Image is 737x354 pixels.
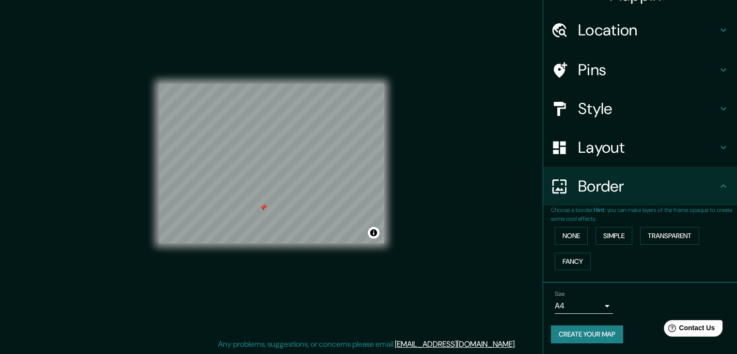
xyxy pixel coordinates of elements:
[543,11,737,49] div: Location
[395,339,515,349] a: [EMAIL_ADDRESS][DOMAIN_NAME]
[555,298,613,314] div: A4
[578,20,718,40] h4: Location
[517,338,519,350] div: .
[578,138,718,157] h4: Layout
[551,325,623,343] button: Create your map
[578,99,718,118] h4: Style
[543,50,737,89] div: Pins
[543,167,737,206] div: Border
[578,177,718,196] h4: Border
[640,227,699,245] button: Transparent
[543,128,737,167] div: Layout
[555,253,591,271] button: Fancy
[594,206,605,214] b: Hint
[218,338,516,350] p: Any problems, suggestions, or concerns please email .
[551,206,737,223] p: Choose a border. : you can make layers of the frame opaque to create some cool effects.
[516,338,517,350] div: .
[555,290,565,298] label: Size
[651,316,726,343] iframe: Help widget launcher
[555,227,588,245] button: None
[543,89,737,128] div: Style
[368,227,379,239] button: Toggle attribution
[578,60,718,80] h4: Pins
[596,227,632,245] button: Simple
[159,84,384,243] canvas: Map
